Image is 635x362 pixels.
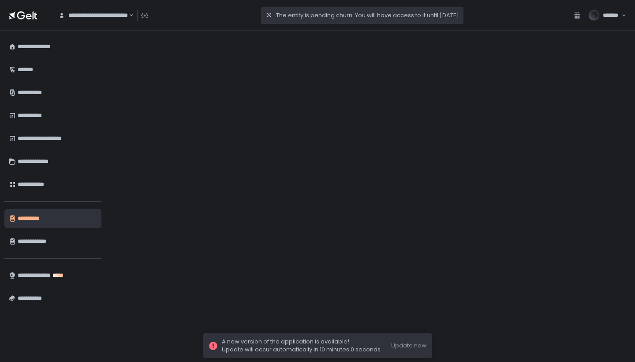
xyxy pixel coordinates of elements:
[391,342,426,350] button: Update now
[53,6,134,25] div: Search for option
[222,338,381,354] span: A new version of the application is available! Update will occur automatically in 10 minutes 0 se...
[276,11,459,19] span: The entity is pending churn. You will have access to it until [DATE]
